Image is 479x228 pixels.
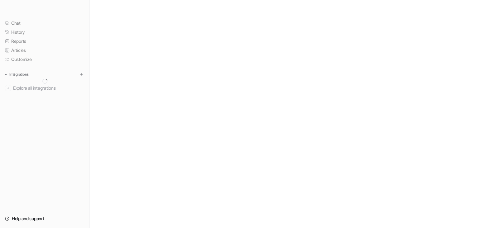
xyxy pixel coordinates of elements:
a: Customize [2,55,87,64]
a: Explore all integrations [2,84,87,92]
span: Explore all integrations [13,83,85,93]
a: Chat [2,19,87,27]
img: menu_add.svg [79,72,84,77]
a: Reports [2,37,87,46]
a: History [2,28,87,37]
img: explore all integrations [5,85,11,91]
a: Help and support [2,214,87,223]
a: Articles [2,46,87,55]
p: Integrations [9,72,29,77]
button: Integrations [2,71,31,77]
img: expand menu [4,72,8,77]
